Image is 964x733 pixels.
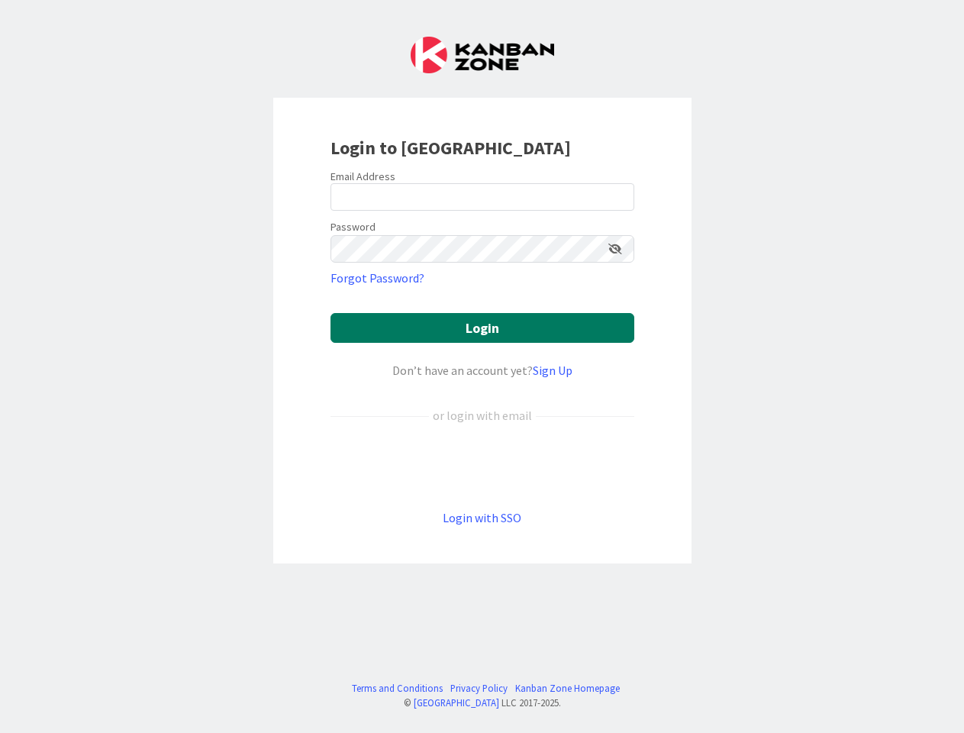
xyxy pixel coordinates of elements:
[323,450,642,483] iframe: Sign in with Google Button
[330,313,634,343] button: Login
[515,681,620,696] a: Kanban Zone Homepage
[352,681,443,696] a: Terms and Conditions
[344,696,620,710] div: © LLC 2017- 2025 .
[330,219,376,235] label: Password
[533,363,572,378] a: Sign Up
[414,696,499,709] a: [GEOGRAPHIC_DATA]
[429,406,536,425] div: or login with email
[411,37,554,73] img: Kanban Zone
[330,269,424,287] a: Forgot Password?
[330,170,395,183] label: Email Address
[330,361,634,379] div: Don’t have an account yet?
[450,681,508,696] a: Privacy Policy
[443,510,521,525] a: Login with SSO
[330,136,571,160] b: Login to [GEOGRAPHIC_DATA]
